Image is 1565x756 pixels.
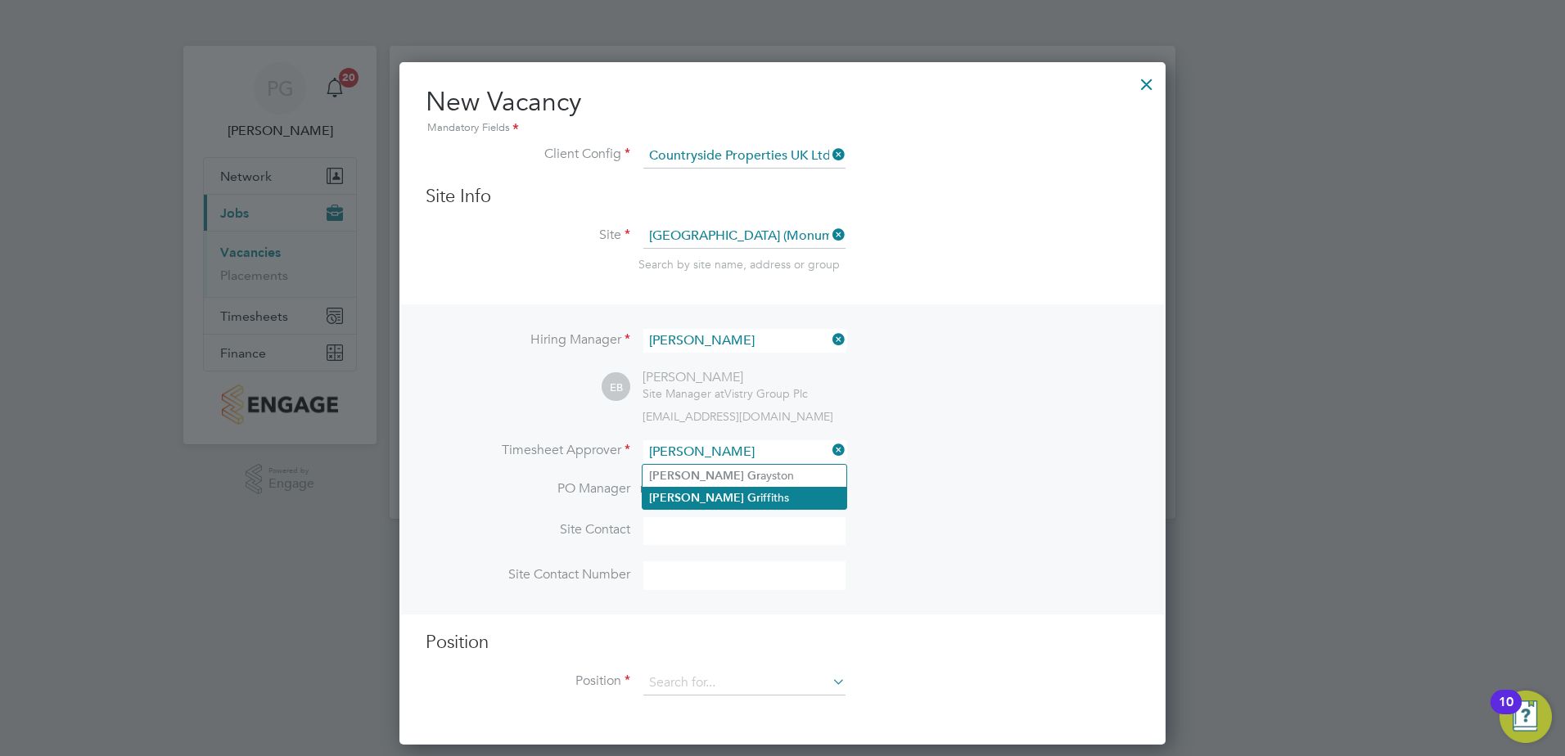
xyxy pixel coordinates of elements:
[643,386,724,401] span: Site Manager at
[426,521,630,538] label: Site Contact
[426,566,630,583] label: Site Contact Number
[426,631,1139,655] h3: Position
[426,442,630,459] label: Timesheet Approver
[649,491,744,505] b: [PERSON_NAME]
[426,119,1139,137] div: Mandatory Fields
[426,146,630,163] label: Client Config
[640,480,659,497] span: n/a
[426,185,1139,209] h3: Site Info
[1500,691,1552,743] button: Open Resource Center, 10 new notifications
[426,480,630,497] label: PO Manager
[643,671,846,695] input: Search for...
[643,144,846,169] input: Search for...
[426,331,630,349] label: Hiring Manager
[426,673,630,690] label: Position
[643,224,846,249] input: Search for...
[643,329,846,353] input: Search for...
[643,386,808,401] div: Vistry Group Plc
[643,369,808,386] div: [PERSON_NAME]
[602,373,630,402] span: EB
[649,469,744,483] b: [PERSON_NAME]
[643,465,846,487] li: ayston
[643,487,846,509] li: iffiths
[747,469,760,483] b: Gr
[643,409,833,424] span: [EMAIL_ADDRESS][DOMAIN_NAME]
[426,85,1139,137] h2: New Vacancy
[747,491,760,505] b: Gr
[643,440,846,464] input: Search for...
[426,227,630,244] label: Site
[1499,702,1513,723] div: 10
[638,257,840,272] span: Search by site name, address or group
